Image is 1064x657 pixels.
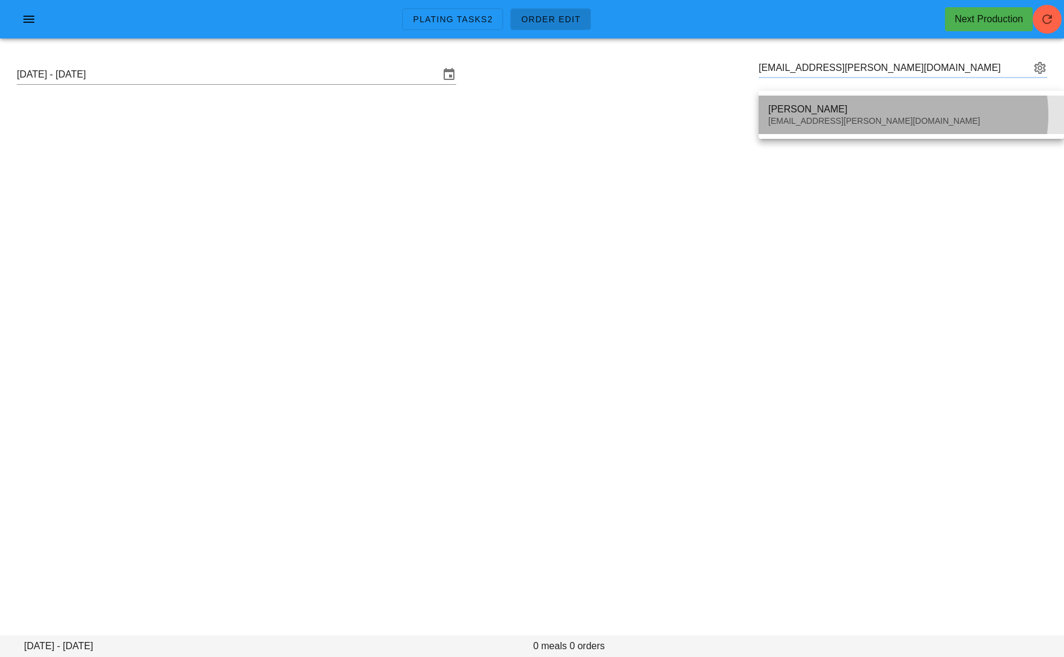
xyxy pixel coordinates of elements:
[955,12,1023,26] div: Next Production
[759,58,1030,78] input: Search by email or name
[510,8,591,30] a: Order Edit
[768,103,1054,115] div: [PERSON_NAME]
[521,14,581,24] span: Order Edit
[768,116,1054,126] div: [EMAIL_ADDRESS][PERSON_NAME][DOMAIN_NAME]
[412,14,493,24] span: Plating Tasks2
[1033,61,1047,75] button: appended action
[402,8,503,30] a: Plating Tasks2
